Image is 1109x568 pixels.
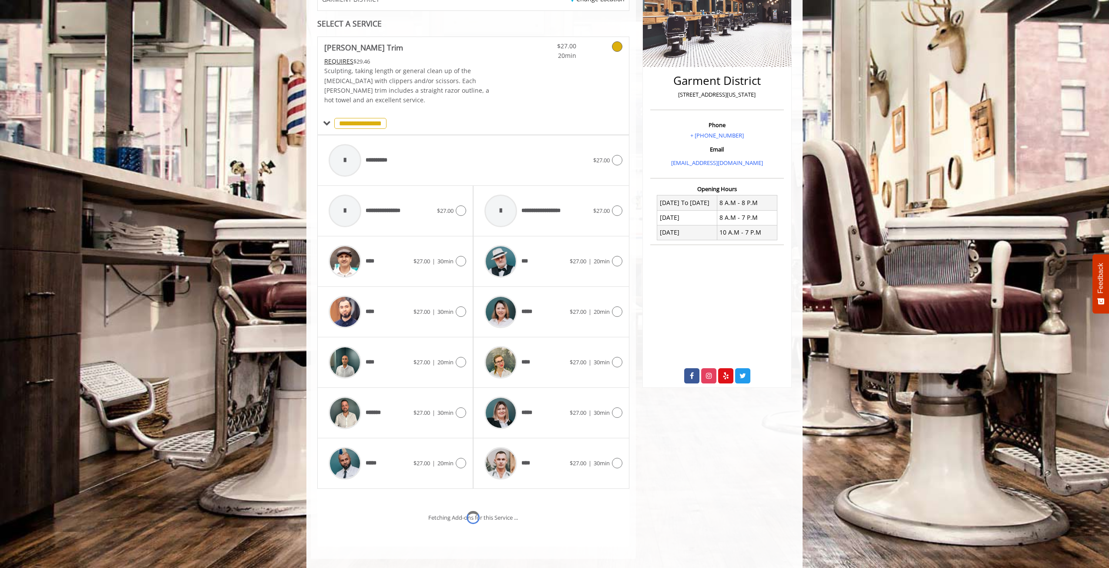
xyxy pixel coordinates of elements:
span: 20min [594,257,610,265]
span: $27.00 [593,207,610,215]
span: $27.00 [593,156,610,164]
p: Sculpting, taking length or general clean up of the [MEDICAL_DATA] with clippers and/or scissors.... [324,66,499,105]
span: 20min [525,51,576,60]
span: 30min [594,358,610,366]
div: Fetching Add-ons for this Service ... [428,513,518,522]
td: 8 A.M - 8 P.M [717,195,777,210]
span: | [588,308,591,316]
button: Feedback - Show survey [1092,254,1109,313]
div: SELECT A SERVICE [317,20,629,28]
span: $27.00 [437,207,454,215]
span: | [588,257,591,265]
span: | [588,459,591,467]
span: 20min [437,358,454,366]
span: $27.00 [570,257,586,265]
h2: Garment District [652,74,782,87]
span: | [432,257,435,265]
span: $27.00 [413,358,430,366]
p: [STREET_ADDRESS][US_STATE] [652,90,782,99]
span: 30min [594,459,610,467]
span: $27.00 [413,308,430,316]
span: 30min [437,308,454,316]
span: 20min [437,459,454,467]
span: | [432,308,435,316]
b: [PERSON_NAME] Trim [324,41,403,54]
a: + [PHONE_NUMBER] [690,131,744,139]
h3: Email [652,146,782,152]
span: 30min [437,257,454,265]
td: 10 A.M - 7 P.M [717,225,777,240]
td: [DATE] [657,225,717,240]
span: $27.00 [570,308,586,316]
span: 30min [594,409,610,417]
span: $27.00 [525,41,576,51]
td: 8 A.M - 7 P.M [717,210,777,225]
span: Feedback [1097,263,1105,293]
span: | [432,459,435,467]
td: [DATE] To [DATE] [657,195,717,210]
span: 30min [437,409,454,417]
div: $29.46 [324,57,499,66]
span: $27.00 [413,459,430,467]
span: This service needs some Advance to be paid before we block your appointment [324,57,353,65]
a: [EMAIL_ADDRESS][DOMAIN_NAME] [671,159,763,167]
span: $27.00 [570,459,586,467]
span: $27.00 [413,409,430,417]
span: | [588,409,591,417]
span: $27.00 [570,358,586,366]
span: | [432,358,435,366]
span: $27.00 [570,409,586,417]
span: | [432,409,435,417]
span: | [588,358,591,366]
h3: Phone [652,122,782,128]
h3: Opening Hours [650,186,784,192]
span: 20min [594,308,610,316]
span: $27.00 [413,257,430,265]
td: [DATE] [657,210,717,225]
